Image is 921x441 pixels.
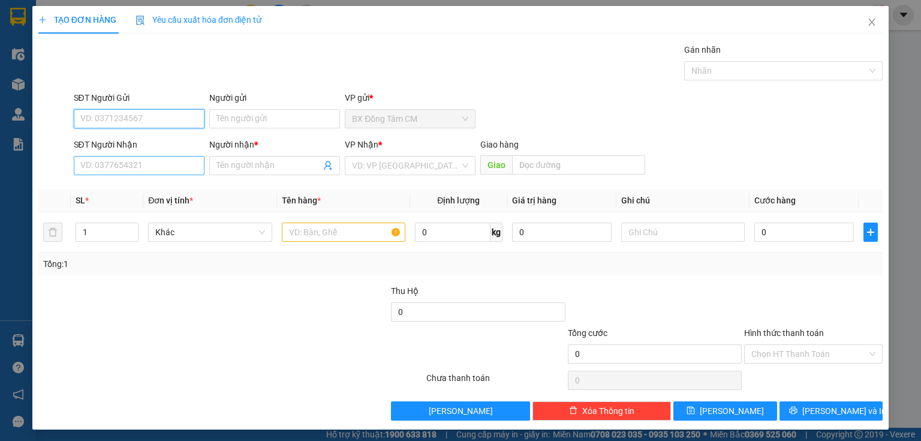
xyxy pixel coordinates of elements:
[136,16,145,25] img: icon
[38,15,116,25] span: TẠO ĐƠN HÀNG
[282,196,321,205] span: Tên hàng
[673,401,777,421] button: save[PERSON_NAME]
[789,406,797,416] span: printer
[345,91,475,104] div: VP gửi
[345,140,378,149] span: VP Nhận
[568,328,607,338] span: Tổng cước
[437,196,480,205] span: Định lượng
[155,223,264,241] span: Khác
[863,223,878,242] button: plus
[532,401,671,421] button: deleteXóa Thông tin
[582,404,634,418] span: Xóa Thông tin
[616,189,750,212] th: Ghi chú
[391,286,419,296] span: Thu Hộ
[512,223,612,242] input: 0
[148,196,193,205] span: Đơn vị tính
[621,223,745,242] input: Ghi Chú
[76,196,85,205] span: SL
[744,328,824,338] label: Hình thức thanh toán
[352,110,468,128] span: BX Đồng Tâm CM
[429,404,493,418] span: [PERSON_NAME]
[512,155,645,175] input: Dọc đường
[684,45,721,55] label: Gán nhãn
[425,371,566,392] div: Chưa thanh toán
[209,91,340,104] div: Người gửi
[43,257,356,271] div: Tổng: 1
[867,17,877,27] span: close
[323,161,333,170] span: user-add
[209,138,340,151] div: Người nhận
[490,223,502,242] span: kg
[480,155,512,175] span: Giao
[855,6,889,40] button: Close
[512,196,556,205] span: Giá trị hàng
[480,140,519,149] span: Giao hàng
[687,406,695,416] span: save
[700,404,764,418] span: [PERSON_NAME]
[38,16,47,24] span: plus
[43,223,62,242] button: delete
[754,196,796,205] span: Cước hàng
[802,404,886,418] span: [PERSON_NAME] và In
[74,91,204,104] div: SĐT Người Gửi
[282,223,405,242] input: VD: Bàn, Ghế
[136,15,262,25] span: Yêu cầu xuất hóa đơn điện tử
[864,227,877,237] span: plus
[391,401,529,421] button: [PERSON_NAME]
[569,406,577,416] span: delete
[74,138,204,151] div: SĐT Người Nhận
[779,401,883,421] button: printer[PERSON_NAME] và In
